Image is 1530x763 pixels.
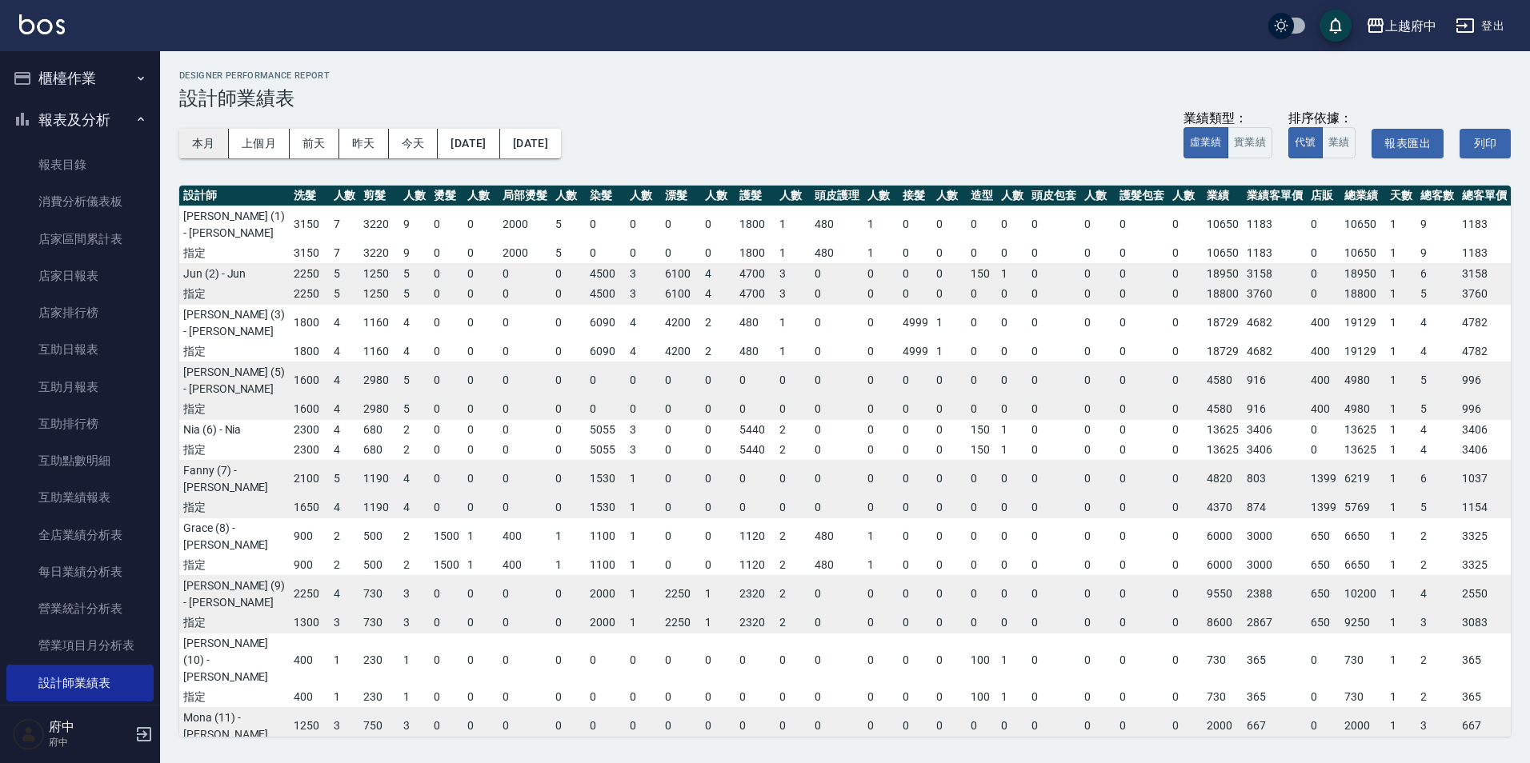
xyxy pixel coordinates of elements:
td: 0 [899,206,932,243]
th: 總業績 [1340,186,1387,206]
td: 0 [811,263,863,284]
td: 4 [399,342,430,362]
td: 0 [586,206,626,243]
a: 消費分析儀表板 [6,183,154,220]
td: 0 [997,284,1027,305]
button: save [1320,10,1352,42]
td: 5 [551,206,587,243]
td: 1 [1386,362,1416,399]
th: 洗髮 [290,186,330,206]
button: 業績 [1322,127,1356,158]
td: 0 [499,263,551,284]
button: 虛業績 [1184,127,1228,158]
td: 10650 [1340,243,1387,264]
button: 列印 [1460,129,1511,158]
th: 局部燙髮 [499,186,551,206]
td: 6100 [661,263,701,284]
td: 916 [1243,362,1307,399]
td: 0 [899,263,932,284]
td: 3 [775,284,811,305]
td: 0 [626,362,661,399]
td: 1 [775,342,811,362]
td: 0 [1168,206,1204,243]
td: 2000 [499,243,551,264]
td: 指定 [179,243,290,264]
td: 0 [499,284,551,305]
td: 4980 [1340,362,1387,399]
td: 3158 [1458,263,1511,284]
h2: Designer Performance Report [179,70,1511,81]
td: 0 [499,342,551,362]
td: 4200 [661,304,701,342]
td: 9 [399,206,430,243]
a: 互助月報表 [6,369,154,405]
td: 400 [1307,362,1340,399]
td: 0 [463,362,499,399]
td: 0 [1168,284,1204,305]
td: 19129 [1340,304,1387,342]
td: 1 [1386,284,1416,305]
td: 1800 [735,243,775,264]
div: 排序依據： [1288,110,1356,127]
h3: 設計師業績表 [179,87,1511,110]
td: 2980 [359,362,399,399]
td: 0 [932,284,967,305]
td: 5 [399,263,430,284]
td: 0 [997,206,1027,243]
td: 1800 [290,342,330,362]
td: 18950 [1340,263,1387,284]
td: 0 [1168,304,1204,342]
td: 0 [1080,243,1115,264]
td: 4 [626,342,661,362]
td: 5 [399,362,430,399]
td: 9 [399,243,430,264]
a: 營業統計分析表 [6,590,154,627]
td: 0 [811,284,863,305]
button: 實業績 [1228,127,1272,158]
a: 店家排行榜 [6,294,154,331]
td: 0 [701,243,736,264]
td: 1 [775,206,811,243]
td: 0 [863,342,899,362]
td: 0 [997,342,1027,362]
td: 1600 [290,362,330,399]
button: 昨天 [339,129,389,158]
td: 3760 [1458,284,1511,305]
td: 0 [463,243,499,264]
td: 150 [967,263,997,284]
td: 0 [1307,284,1340,305]
td: 0 [701,362,736,399]
td: 0 [863,284,899,305]
td: 0 [1307,263,1340,284]
td: 1 [1386,243,1416,264]
td: 1 [1386,263,1416,284]
td: 4 [1416,304,1458,342]
a: 報表目錄 [6,146,154,183]
td: 3220 [359,206,399,243]
td: 1183 [1243,243,1307,264]
td: 0 [626,206,661,243]
td: 0 [1027,263,1080,284]
td: 0 [967,243,997,264]
td: 0 [1027,304,1080,342]
td: 1 [932,342,967,362]
td: 1 [775,304,811,342]
td: 18800 [1203,284,1243,305]
a: 全店業績分析表 [6,517,154,553]
td: 0 [661,206,701,243]
td: 480 [811,243,863,264]
td: 0 [1080,304,1115,342]
td: 4682 [1243,304,1307,342]
button: 代號 [1288,127,1323,158]
td: 4500 [586,284,626,305]
td: 0 [967,284,997,305]
td: 0 [1027,362,1080,399]
td: 3 [626,284,661,305]
th: 染髮 [586,186,626,206]
td: 0 [932,243,967,264]
td: 1 [863,206,899,243]
td: 0 [967,304,997,342]
td: 4999 [899,304,932,342]
td: 1 [863,243,899,264]
td: 0 [997,243,1027,264]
